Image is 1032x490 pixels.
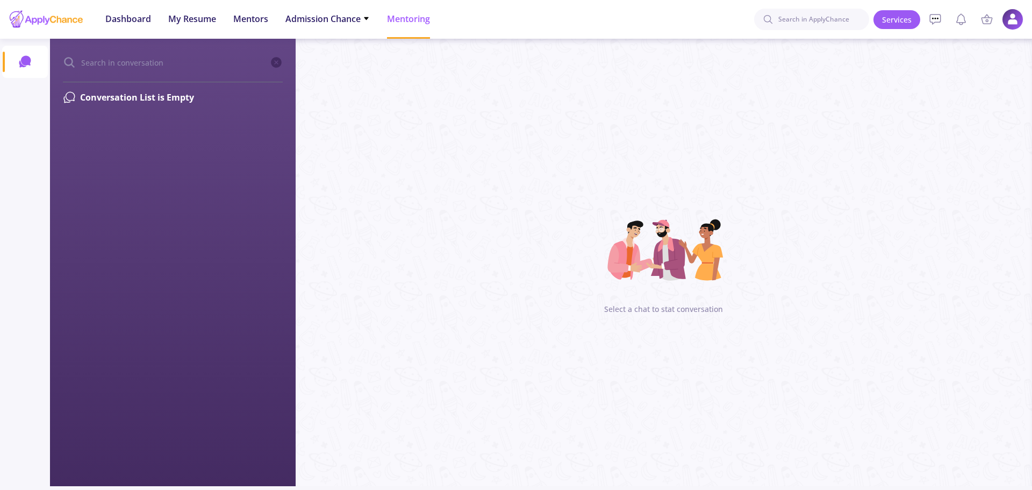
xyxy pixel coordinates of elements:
input: Search in ApplyChance [754,9,869,30]
a: Services [873,10,920,29]
span: Mentors [233,12,268,25]
span: Mentoring [387,12,430,25]
span: Select a chat to stat conversation [604,303,723,315]
span: Admission Chance [285,12,370,25]
span: Dashboard [105,12,151,25]
span: Conversation List is Empty [80,91,194,104]
input: Search in conversation [80,56,270,69]
span: My Resume [168,12,216,25]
